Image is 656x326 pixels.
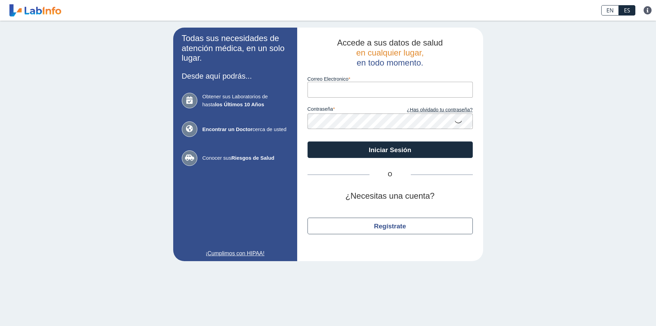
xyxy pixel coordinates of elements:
[202,154,289,162] span: Conocer sus
[308,76,473,82] label: Correo Electronico
[215,101,264,107] b: los Últimos 10 Años
[182,72,289,80] h3: Desde aquí podrás...
[357,58,423,67] span: en todo momento.
[390,106,473,114] a: ¿Has olvidado tu contraseña?
[356,48,424,57] span: en cualquier lugar,
[337,38,443,47] span: Accede a sus datos de salud
[202,126,253,132] b: Encontrar un Doctor
[369,170,411,179] span: O
[182,249,289,258] a: ¡Cumplimos con HIPAA!
[308,218,473,234] button: Regístrate
[308,106,390,114] label: contraseña
[601,5,619,16] a: EN
[202,93,289,108] span: Obtener sus Laboratorios de hasta
[182,33,289,63] h2: Todas sus necesidades de atención médica, en un solo lugar.
[202,126,289,134] span: cerca de usted
[231,155,274,161] b: Riesgos de Salud
[308,141,473,158] button: Iniciar Sesión
[308,191,473,201] h2: ¿Necesitas una cuenta?
[619,5,635,16] a: ES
